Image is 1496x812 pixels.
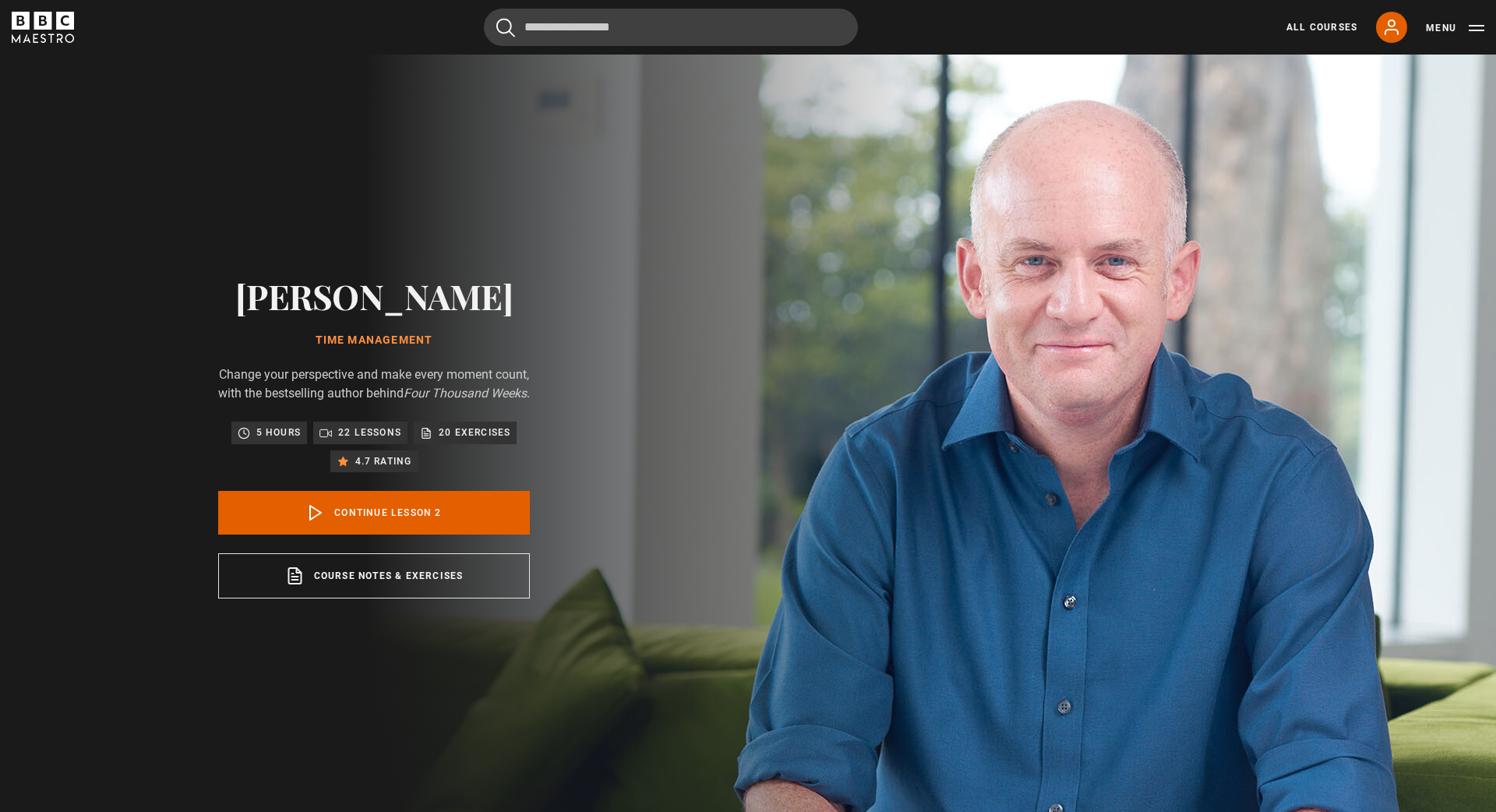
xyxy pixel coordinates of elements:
p: 4.7 rating [355,454,412,469]
p: Change your perspective and make every moment count, with the bestselling author behind . [218,365,530,403]
a: All Courses [1286,20,1357,34]
button: Submit the search query [496,18,515,37]
a: Continue lesson 2 [218,491,530,535]
h2: [PERSON_NAME] [218,276,530,316]
p: 5 hours [256,425,301,440]
p: 22 lessons [338,425,401,440]
button: Toggle navigation [1426,20,1484,36]
svg: BBC Maestro [12,12,74,43]
a: Course notes & exercises [218,553,530,598]
h1: Time Management [218,334,530,347]
i: Four Thousand Weeks [404,386,527,401]
p: 20 exercises [439,425,510,440]
input: Search [484,9,858,46]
